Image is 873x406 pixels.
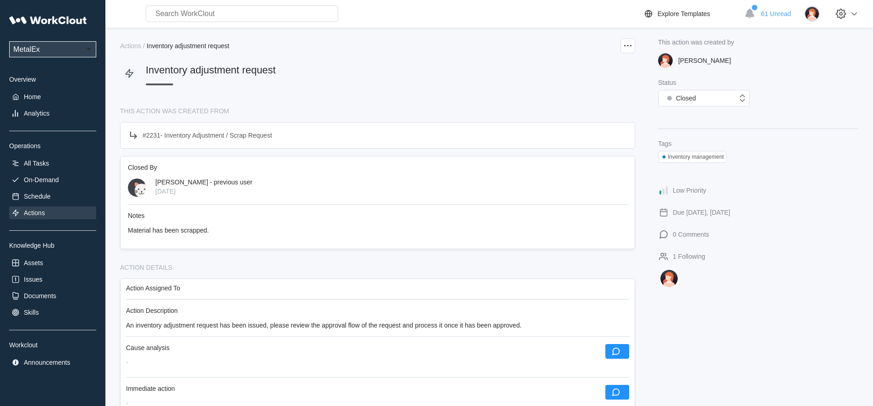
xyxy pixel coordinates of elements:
[24,193,50,200] div: Schedule
[24,259,43,267] div: Assets
[146,6,338,22] input: Search WorkClout
[24,292,56,300] div: Documents
[9,142,96,150] div: Operations
[155,188,253,195] div: [DATE]
[24,276,42,283] div: Issues
[24,176,59,184] div: On-Demand
[24,359,70,366] div: Announcements
[128,212,627,219] div: Notes
[143,42,145,50] div: /
[643,8,740,19] a: Explore Templates
[9,76,96,83] div: Overview
[128,227,627,234] div: Material has been scrapped.
[658,79,858,86] div: Status
[155,178,253,186] div: [PERSON_NAME] - previous user
[126,284,629,292] div: Action Assigned To
[126,385,175,392] div: Immediate action
[658,140,858,147] div: Tags
[9,107,96,120] a: Analytics
[9,306,96,319] a: Skills
[804,6,820,22] img: user-2.png
[658,10,710,17] div: Explore Templates
[9,206,96,219] a: Actions
[9,190,96,203] a: Schedule
[673,209,730,216] div: Due [DATE], [DATE]
[673,187,706,194] div: Low Priority
[663,92,696,105] div: Closed
[658,39,858,46] div: This action was created by
[24,160,49,167] div: All Tasks
[120,42,141,50] div: Actions
[9,341,96,349] div: Workclout
[165,132,272,139] span: Inventory Adjustment / Scrap Request
[9,356,96,369] a: Announcements
[24,93,41,100] div: Home
[9,173,96,186] a: On-Demand
[128,164,627,171] div: Closed By
[126,344,170,351] div: Cause analysis
[9,256,96,269] a: Assets
[9,289,96,302] a: Documents
[126,307,629,314] div: Action Description
[9,273,96,286] a: Issues
[24,309,39,316] div: Skills
[126,322,629,329] div: An inventory adjustment request has been issued, please review the approval flow of the request a...
[120,107,635,115] div: THIS ACTION WAS CREATED FROM
[9,242,96,249] div: Knowledge Hub
[147,42,230,50] span: Inventory adjustment request
[143,132,272,139] div: # 2231 -
[678,57,731,64] div: [PERSON_NAME]
[24,209,45,217] div: Actions
[128,178,146,197] img: cat.png
[126,359,629,366] div: -
[24,110,49,117] div: Analytics
[9,90,96,103] a: Home
[9,157,96,170] a: All Tasks
[668,154,724,160] div: Inventory management
[120,122,635,149] a: #2231- Inventory Adjustment / Scrap Request
[673,253,705,260] div: 1 Following
[146,64,276,76] span: Inventory adjustment request
[120,264,635,271] div: ACTION DETAILS
[660,269,678,288] img: Gumercindo Villarreal
[761,10,791,17] span: 61 Unread
[673,231,709,238] div: 0 Comments
[120,42,143,50] a: Actions
[658,53,673,68] img: user-2.png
